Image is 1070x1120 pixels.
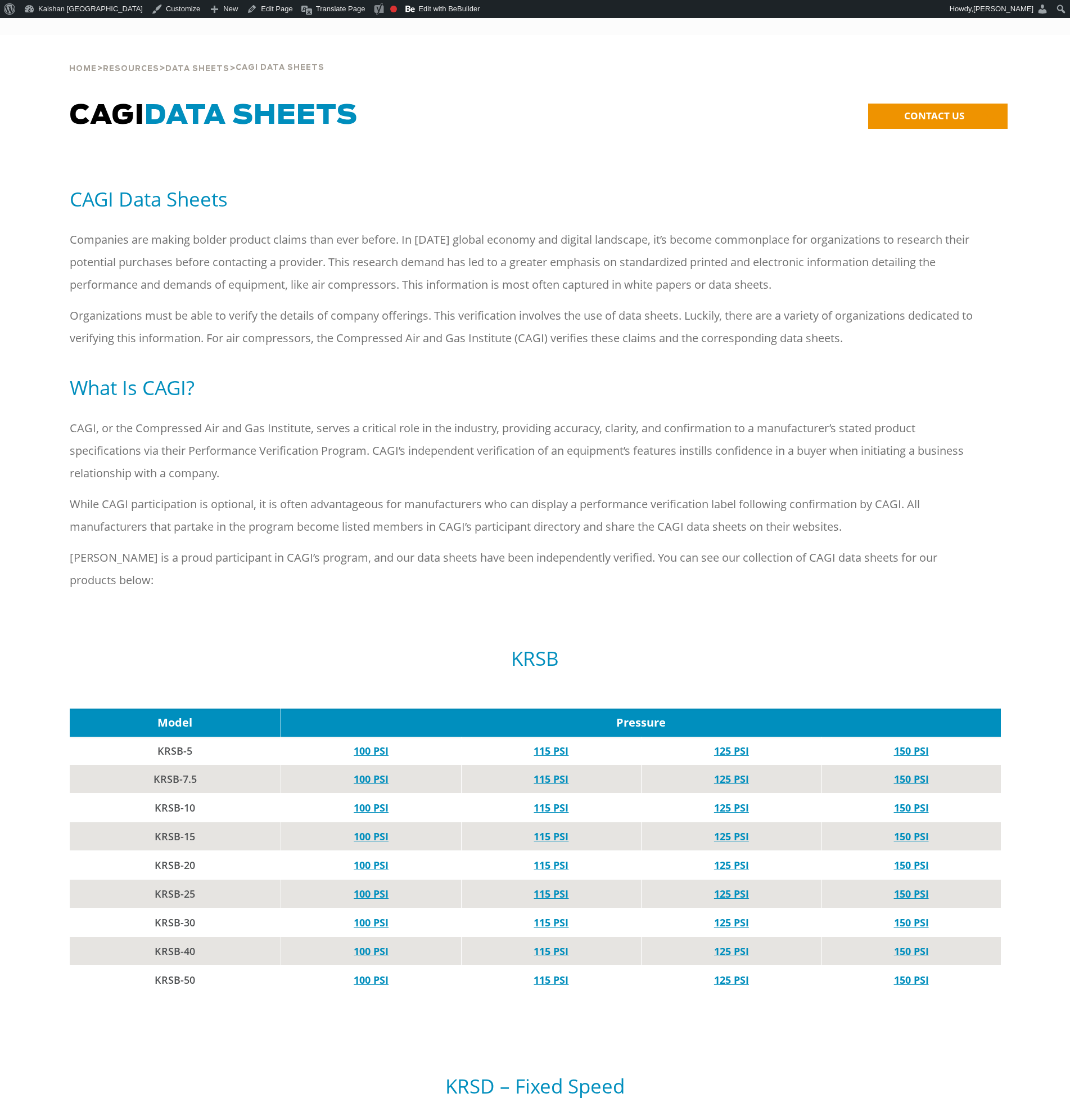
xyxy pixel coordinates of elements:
[69,35,324,78] div: > > >
[354,830,389,843] a: 100 PSI
[714,887,749,901] a: 125 PSI
[165,65,229,73] span: Data Sheets
[70,966,281,994] td: KRSB-50
[904,109,964,122] span: CONTACT US
[70,908,281,937] td: KRSB-30
[70,937,281,966] td: KRSB-40
[534,887,568,901] a: 115 PSI
[354,801,389,814] a: 100 PSI
[70,493,981,538] p: While CAGI participation is optional, it is often advantageous for manufacturers who can display ...
[70,304,981,350] p: Organizations must be able to verify the details of company offerings. This verification involves...
[70,737,281,765] td: KRSB-5
[354,973,389,987] a: 100 PSI
[70,709,281,737] td: Model
[70,822,281,851] td: KRSB-15
[534,830,568,843] a: 115 PSI
[868,104,1008,129] a: CONTACT US
[894,944,929,958] a: 150 PSI
[714,744,749,758] a: 125 PSI
[70,648,1001,669] h5: KRSB
[70,229,981,296] p: Companies are making bolder product claims than ever before. In [DATE] global economy and digital...
[70,375,1001,400] h5: What Is CAGI?
[714,944,749,958] a: 125 PSI
[894,744,929,758] a: 150 PSI
[70,765,281,794] td: KRSB-7.5
[354,772,389,786] a: 100 PSI
[714,858,749,872] a: 125 PSI
[894,772,929,786] a: 150 PSI
[714,830,749,843] a: 125 PSI
[354,744,389,758] a: 100 PSI
[894,801,929,814] a: 150 PSI
[534,858,568,872] a: 115 PSI
[714,772,749,786] a: 125 PSI
[354,887,389,901] a: 100 PSI
[70,851,281,880] td: KRSB-20
[70,794,281,822] td: KRSB-10
[69,63,97,73] a: Home
[390,6,397,12] div: Focus keyphrase not set
[103,63,159,73] a: Resources
[70,880,281,908] td: KRSB-25
[894,830,929,843] a: 150 PSI
[70,417,981,485] p: CAGI, or the Compressed Air and Gas Institute, serves a critical role in the industry, providing ...
[534,944,568,958] a: 115 PSI
[69,65,97,73] span: Home
[145,102,358,129] span: Data Sheets
[103,65,159,73] span: Resources
[70,1076,1001,1097] h5: KRSD – Fixed Speed
[534,744,568,758] a: 115 PSI
[354,916,389,929] a: 100 PSI
[236,64,324,71] span: Cagi Data Sheets
[894,973,929,987] a: 150 PSI
[534,916,568,929] a: 115 PSI
[714,916,749,929] a: 125 PSI
[354,944,389,958] a: 100 PSI
[973,5,1033,13] span: [PERSON_NAME]
[70,186,1001,212] h5: CAGI Data Sheets
[534,801,568,814] a: 115 PSI
[70,102,358,129] span: CAGI
[894,858,929,872] a: 150 PSI
[354,858,389,872] a: 100 PSI
[70,546,981,592] p: [PERSON_NAME] is a proud participant in CAGI’s program, and our data sheets have been independent...
[894,916,929,929] a: 150 PSI
[894,887,929,901] a: 150 PSI
[281,709,1001,737] td: Pressure
[165,63,229,73] a: Data Sheets
[534,973,568,987] a: 115 PSI
[714,801,749,814] a: 125 PSI
[714,973,749,987] a: 125 PSI
[534,772,568,786] a: 115 PSI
